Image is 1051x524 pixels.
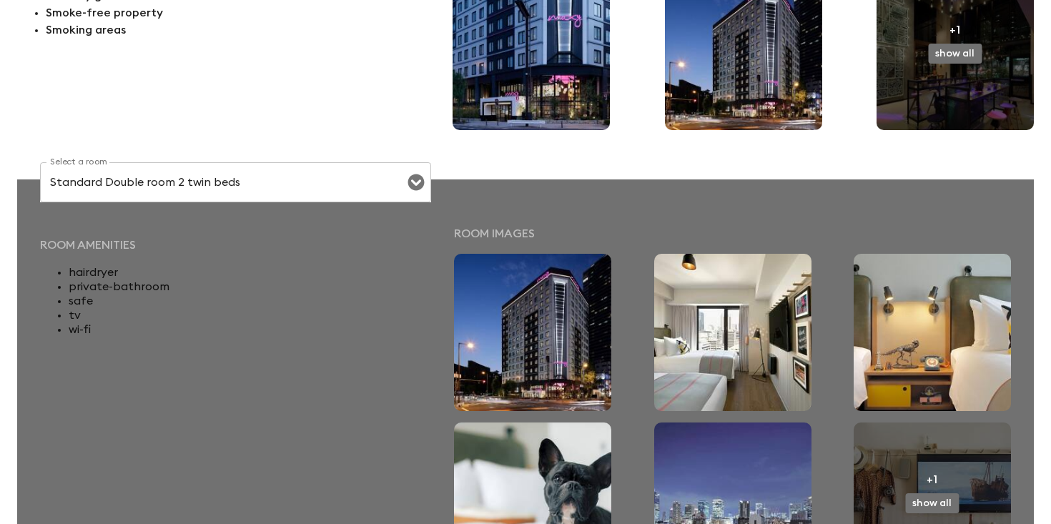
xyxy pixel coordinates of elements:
li: tv [69,308,431,322]
p: Room images [454,225,1011,242]
p: Room amenities [40,237,431,254]
li: safe [69,294,431,308]
button: show all [905,493,959,513]
li: hairdryer [69,265,431,280]
button: show all [928,44,982,64]
button: Open [406,172,426,192]
li: wi-fi [69,322,431,337]
li: private-bathroom [69,280,431,294]
p: Smoke-free property [46,4,424,21]
p: +1 [949,21,960,39]
p: +1 [927,471,937,488]
label: Select a room [50,156,107,168]
p: Smoking areas [46,21,424,39]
